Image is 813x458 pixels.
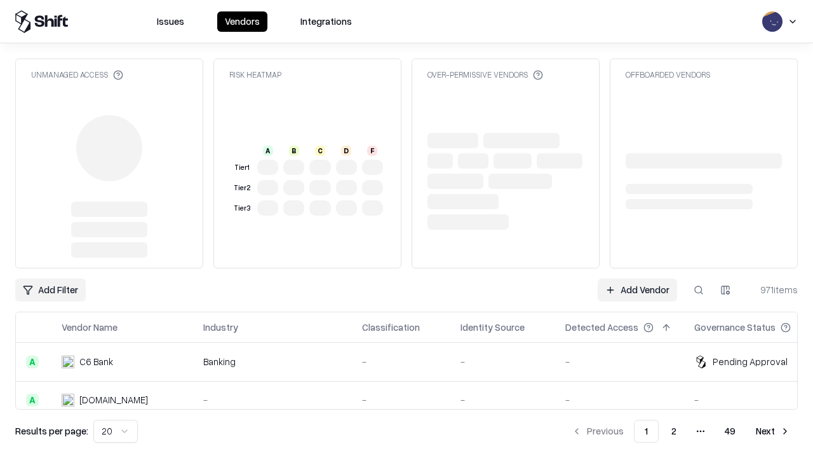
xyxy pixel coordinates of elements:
[598,279,677,302] a: Add Vendor
[427,69,543,80] div: Over-Permissive Vendors
[203,393,342,406] div: -
[362,321,420,334] div: Classification
[232,183,252,193] div: Tier 2
[748,420,798,443] button: Next
[694,321,776,334] div: Governance Status
[232,203,252,214] div: Tier 3
[79,393,148,406] div: [DOMAIN_NAME]
[62,394,74,406] img: pathfactory.com
[661,420,687,443] button: 2
[15,424,88,438] p: Results per page:
[460,355,545,368] div: -
[217,11,267,32] button: Vendors
[715,420,746,443] button: 49
[341,146,351,156] div: D
[626,69,710,80] div: Offboarded Vendors
[26,356,39,368] div: A
[362,355,440,368] div: -
[62,321,118,334] div: Vendor Name
[229,69,281,80] div: Risk Heatmap
[565,393,674,406] div: -
[149,11,192,32] button: Issues
[203,321,238,334] div: Industry
[565,355,674,368] div: -
[460,393,545,406] div: -
[15,279,86,302] button: Add Filter
[232,162,252,173] div: Tier 1
[367,146,377,156] div: F
[31,69,123,80] div: Unmanaged Access
[362,393,440,406] div: -
[564,420,798,443] nav: pagination
[293,11,359,32] button: Integrations
[79,355,113,368] div: C6 Bank
[26,394,39,406] div: A
[203,355,342,368] div: Banking
[634,420,659,443] button: 1
[747,283,798,296] div: 971 items
[565,321,638,334] div: Detected Access
[289,146,299,156] div: B
[713,355,788,368] div: Pending Approval
[460,321,525,334] div: Identity Source
[315,146,325,156] div: C
[263,146,273,156] div: A
[62,356,74,368] img: C6 Bank
[694,393,811,406] div: -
